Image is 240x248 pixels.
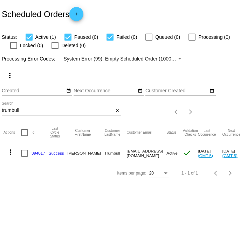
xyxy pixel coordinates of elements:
[2,56,55,62] span: Processing Error Codes:
[32,130,34,135] button: Change sorting for Id
[6,71,14,80] mat-icon: more_vert
[198,143,222,163] mat-cell: [DATE]
[198,33,230,41] span: Processing (0)
[115,108,120,114] mat-icon: close
[20,41,43,50] span: Locked (0)
[6,148,15,156] mat-icon: more_vert
[2,108,114,113] input: Search
[49,151,64,155] a: Success
[223,166,237,180] button: Next page
[2,7,83,21] h2: Scheduled Orders
[145,88,208,94] input: Customer Created
[126,130,151,135] button: Change sorting for CustomerEmail
[104,143,127,163] mat-cell: Trumbull
[209,166,223,180] button: Previous page
[2,88,65,94] input: Created
[126,143,166,163] mat-cell: [EMAIL_ADDRESS][DOMAIN_NAME]
[166,130,176,135] button: Change sorting for Status
[2,34,17,40] span: Status:
[61,41,85,50] span: Deleted (0)
[74,88,137,94] input: Next Occurrence
[104,129,121,136] button: Change sorting for CustomerLastName
[32,151,45,155] a: 394017
[68,143,104,163] mat-cell: [PERSON_NAME]
[181,171,198,176] div: 1 - 1 of 1
[117,171,146,176] div: Items per page:
[114,107,121,114] button: Clear
[184,105,198,119] button: Next page
[183,149,191,157] mat-icon: check
[35,33,56,41] span: Active (1)
[74,33,98,41] span: Paused (0)
[149,171,169,176] mat-select: Items per page:
[116,33,137,41] span: Failed (0)
[4,122,21,143] mat-header-cell: Actions
[198,153,213,158] a: (GMT-5)
[72,12,81,20] mat-icon: add
[64,55,183,63] mat-select: Filter by Processing Error Codes
[49,127,61,138] button: Change sorting for LastProcessingCycleId
[138,88,143,94] mat-icon: date_range
[149,171,154,176] span: 20
[183,122,198,143] mat-header-cell: Validation Checks
[166,151,178,155] span: Active
[210,88,214,94] mat-icon: date_range
[66,88,71,94] mat-icon: date_range
[198,129,216,136] button: Change sorting for LastOccurrenceUtc
[222,153,237,158] a: (GMT-5)
[170,105,184,119] button: Previous page
[155,33,180,41] span: Queued (0)
[68,129,98,136] button: Change sorting for CustomerFirstName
